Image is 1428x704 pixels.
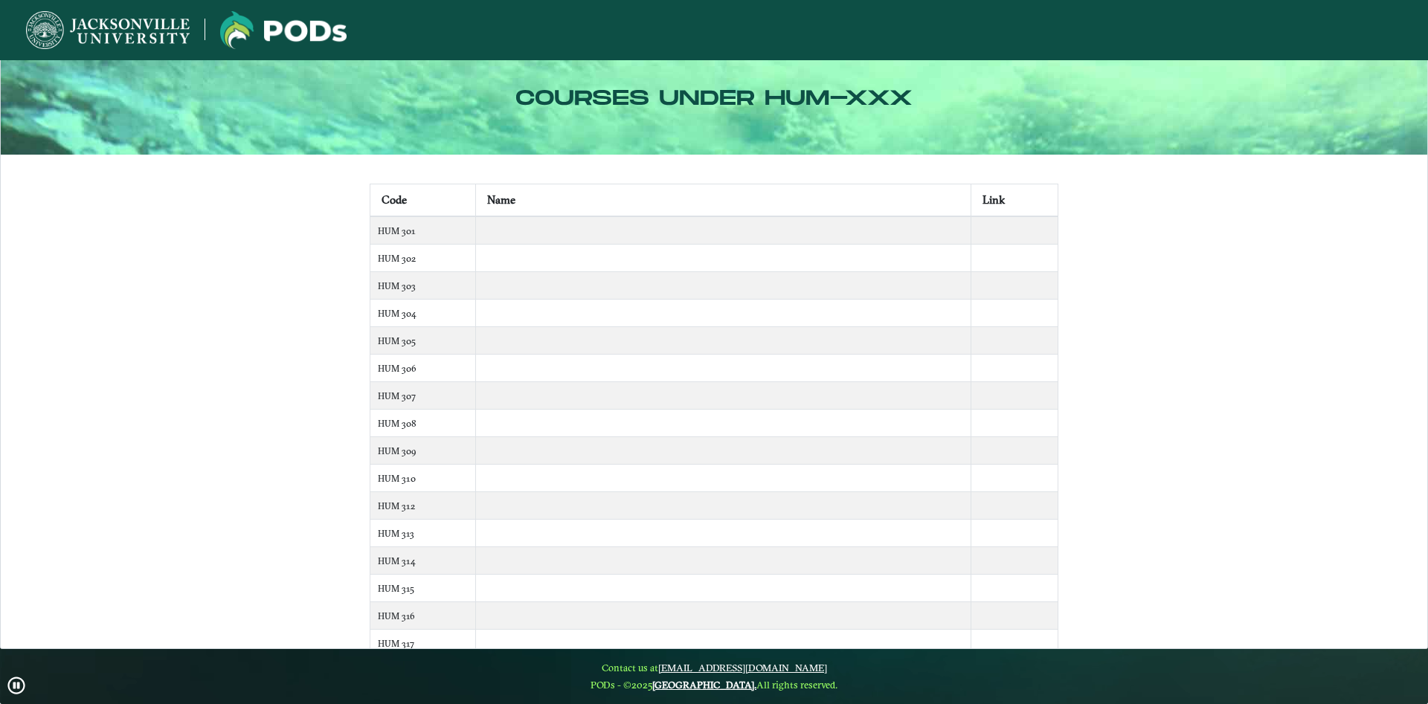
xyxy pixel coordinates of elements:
[370,520,475,547] td: HUM 313
[591,679,837,691] span: PODs - ©2025 All rights reserved.
[26,11,190,49] img: Jacksonville University logo
[971,184,1058,216] th: Link
[370,245,475,272] td: HUM 302
[370,547,475,575] td: HUM 314
[14,86,1415,112] h2: Courses under hum-xxx
[370,216,475,245] td: HUM 301
[370,300,475,327] td: HUM 304
[370,437,475,465] td: HUM 309
[476,184,971,216] th: Name
[658,662,827,674] a: [EMAIL_ADDRESS][DOMAIN_NAME]
[370,465,475,492] td: HUM 310
[652,679,756,691] a: [GEOGRAPHIC_DATA].
[370,184,475,216] th: Code
[370,272,475,300] td: HUM 303
[370,602,475,630] td: HUM 316
[370,410,475,437] td: HUM 308
[370,492,475,520] td: HUM 312
[220,11,347,49] img: Jacksonville University logo
[370,630,475,657] td: HUM 317
[370,355,475,382] td: HUM 306
[370,382,475,410] td: HUM 307
[591,662,837,674] span: Contact us at
[370,575,475,602] td: HUM 315
[370,327,475,355] td: HUM 305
